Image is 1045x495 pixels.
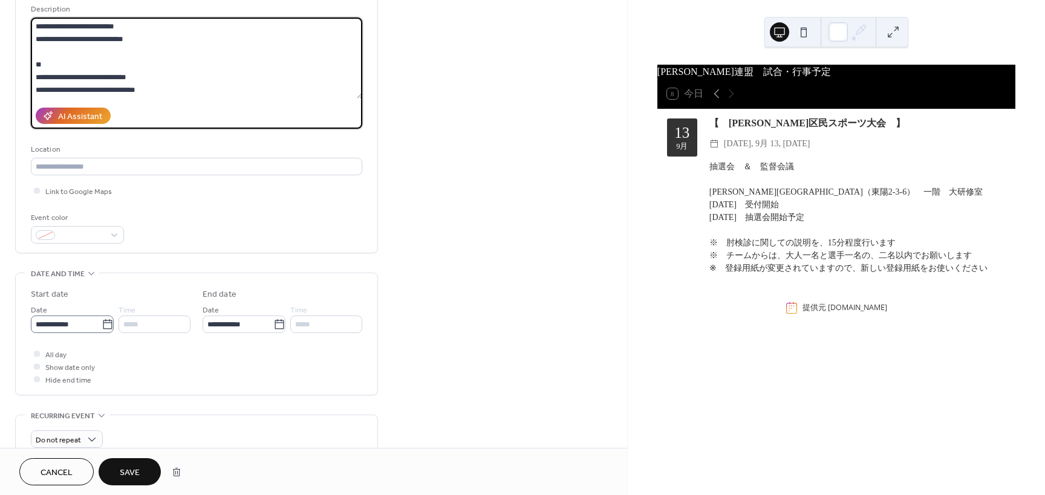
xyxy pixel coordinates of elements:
[31,212,122,224] div: Event color
[709,116,1006,131] div: 【 [PERSON_NAME]区民スポーツ大会 】
[31,143,360,156] div: Location
[203,304,219,317] span: Date
[31,288,68,301] div: Start date
[724,137,810,151] span: [DATE], 9月 13, [DATE]
[45,349,67,361] span: All day
[709,160,1006,274] div: 抽選会 ＆ 監督会議 [PERSON_NAME][GEOGRAPHIC_DATA]（東陽2-3-6） 一階 大研修室 [DATE] 受付開始 [DATE] 抽選会開始予定 ※ 肘検診に関しての説...
[31,3,360,16] div: Description
[41,467,73,479] span: Cancel
[828,302,887,312] a: [DOMAIN_NAME]
[45,361,95,374] span: Show date only
[802,302,887,313] div: 提供元
[290,304,307,317] span: Time
[36,433,81,447] span: Do not repeat
[31,268,85,280] span: Date and time
[45,186,112,198] span: Link to Google Maps
[99,458,161,485] button: Save
[36,108,111,124] button: AI Assistant
[19,458,94,485] button: Cancel
[709,137,719,151] div: ​
[674,125,689,140] div: 13
[676,143,688,150] div: 9月
[58,111,102,123] div: AI Assistant
[120,467,140,479] span: Save
[31,304,47,317] span: Date
[31,410,95,422] span: Recurring event
[657,65,1015,79] div: [PERSON_NAME]連盟 試合・行事予定
[45,374,91,387] span: Hide end time
[119,304,135,317] span: Time
[203,288,236,301] div: End date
